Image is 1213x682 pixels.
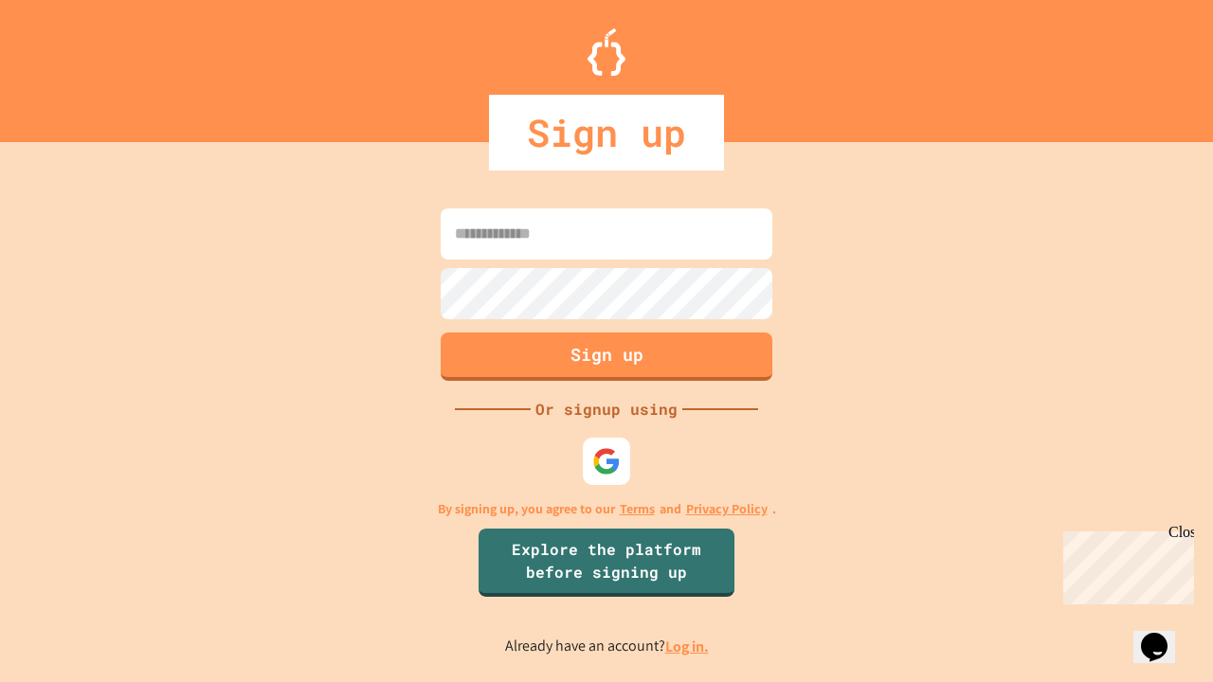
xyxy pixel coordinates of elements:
[505,635,709,658] p: Already have an account?
[479,529,734,597] a: Explore the platform before signing up
[8,8,131,120] div: Chat with us now!Close
[686,499,768,519] a: Privacy Policy
[1056,524,1194,604] iframe: chat widget
[620,499,655,519] a: Terms
[438,499,776,519] p: By signing up, you agree to our and .
[531,398,682,421] div: Or signup using
[1133,606,1194,663] iframe: chat widget
[592,447,621,476] img: google-icon.svg
[489,95,724,170] div: Sign up
[441,332,772,381] button: Sign up
[665,637,709,656] a: Log in.
[588,28,625,76] img: Logo.svg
